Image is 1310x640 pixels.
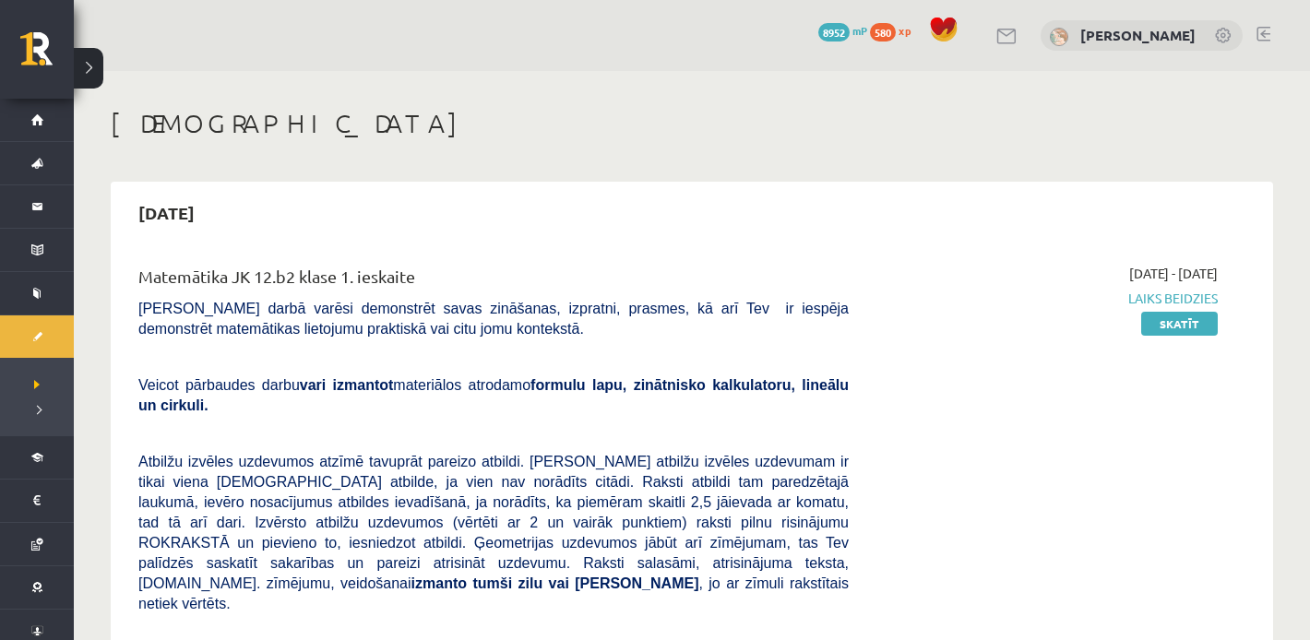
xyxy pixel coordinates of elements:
[111,108,1273,139] h1: [DEMOGRAPHIC_DATA]
[1141,312,1218,336] a: Skatīt
[852,23,867,38] span: mP
[870,23,920,38] a: 580 xp
[120,191,213,234] h2: [DATE]
[899,23,911,38] span: xp
[1050,28,1068,46] img: Marta Laura Neļķe
[138,377,849,413] b: formulu lapu, zinātnisko kalkulatoru, lineālu un cirkuli.
[1080,26,1196,44] a: [PERSON_NAME]
[472,575,698,591] b: tumši zilu vai [PERSON_NAME]
[1129,264,1218,283] span: [DATE] - [DATE]
[876,289,1218,308] span: Laiks beidzies
[138,264,849,298] div: Matemātika JK 12.b2 klase 1. ieskaite
[138,454,849,611] span: Atbilžu izvēles uzdevumos atzīmē tavuprāt pareizo atbildi. [PERSON_NAME] atbilžu izvēles uzdevuma...
[818,23,867,38] a: 8952 mP
[870,23,896,41] span: 580
[411,575,467,591] b: izmanto
[138,301,849,337] span: [PERSON_NAME] darbā varēsi demonstrēt savas zināšanas, izpratni, prasmes, kā arī Tev ir iespēja d...
[138,377,849,413] span: Veicot pārbaudes darbu materiālos atrodamo
[300,377,394,393] b: vari izmantot
[20,32,74,78] a: Rīgas 1. Tālmācības vidusskola
[818,23,850,41] span: 8952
